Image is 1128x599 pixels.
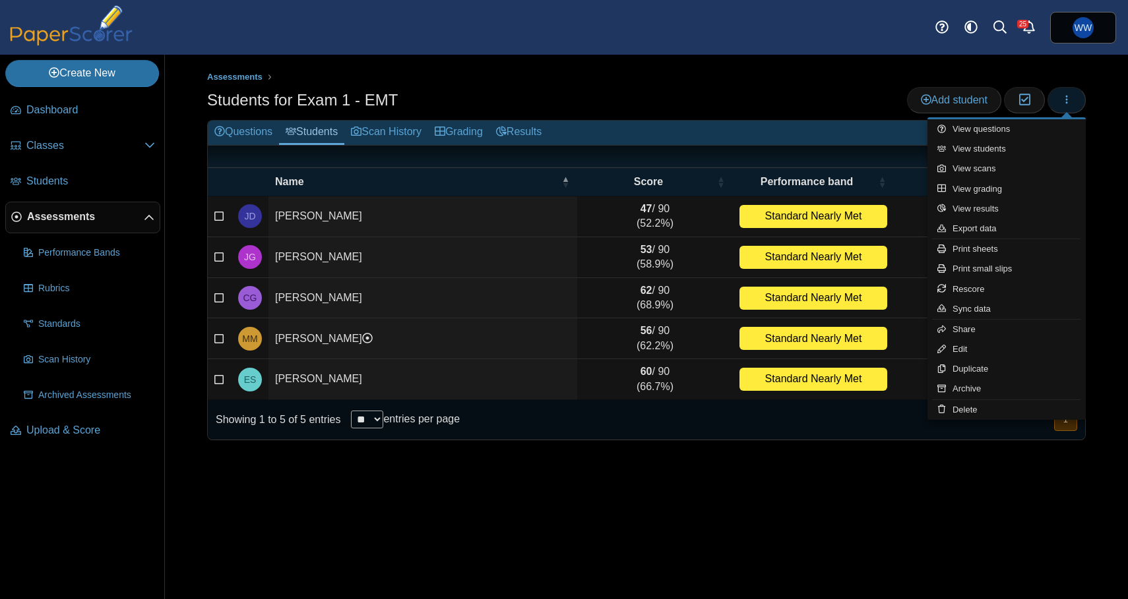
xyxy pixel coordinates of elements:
a: William Whitney [1050,12,1116,43]
span: Performance band [761,176,853,187]
td: [PERSON_NAME] [268,196,577,237]
span: Justin Garcia [244,252,256,262]
a: Scan History [344,121,428,145]
a: View results [927,199,1086,219]
a: Add student [907,87,1001,113]
div: Showing 1 to 5 of 5 entries [208,400,340,440]
div: Standard Nearly Met [739,246,887,269]
a: View grading [927,179,1086,199]
a: Students [5,166,160,198]
a: Assessments [5,202,160,233]
a: Edit [927,339,1086,359]
a: Upload & Score [5,415,160,447]
span: Upload & Score [26,423,155,438]
img: PaperScorer [5,5,137,45]
span: William Whitney [1073,17,1094,38]
a: Share [927,320,1086,339]
b: 62 [641,285,652,296]
span: Performance band : Activate to sort [878,168,886,196]
span: Assessments [27,210,144,224]
span: Archived Assessments [38,389,155,402]
span: Score [634,176,663,187]
span: Classes [26,138,144,153]
a: Duplicate [927,359,1086,379]
div: Standard Nearly Met [739,205,887,228]
td: / 90 (62.2%) [577,318,733,359]
a: Scan History [18,344,160,376]
a: Alerts [1015,13,1044,42]
a: Print small slips [927,259,1086,279]
span: Rubrics [38,282,155,295]
a: Assessments [204,69,266,86]
a: PaperScorer [5,36,137,47]
a: Rescore [927,279,1086,299]
a: Export data [927,219,1086,239]
span: Joseph Dominguez [244,212,255,221]
span: Add student [921,94,987,105]
span: Scan History [38,353,155,366]
span: Standards [38,318,155,331]
span: Maria Munoz [242,334,257,343]
a: Classes [5,130,160,162]
b: 56 [641,325,652,336]
span: Assessments [207,72,263,82]
span: Performance Bands [38,246,155,260]
td: [PERSON_NAME] [268,318,577,359]
b: 60 [641,366,652,377]
a: Students [279,121,344,145]
td: [PERSON_NAME] [268,359,577,400]
h1: Students for Exam 1 - EMT [207,89,398,111]
td: [PERSON_NAME] [268,278,577,319]
a: Sync data [927,299,1086,319]
span: Name : Activate to invert sorting [561,168,569,196]
a: Standards [18,308,160,340]
a: Delete [927,400,1086,420]
td: / 90 (58.9%) [577,237,733,278]
a: Results [489,121,548,145]
span: Name [275,176,304,187]
a: Archive [927,379,1086,399]
a: Questions [208,121,279,145]
a: Performance Bands [18,237,160,269]
a: View scans [927,159,1086,179]
span: Students [26,174,155,188]
span: Enrique Salinas [244,375,257,384]
nav: pagination [1053,409,1077,430]
div: Standard Nearly Met [739,287,887,310]
td: / 90 (66.7%) [577,359,733,400]
span: Dashboard [26,103,155,117]
td: [PERSON_NAME] [268,237,577,278]
a: Rubrics [18,273,160,304]
a: Print sheets [927,239,1086,259]
b: 53 [641,244,652,255]
div: Standard Nearly Met [739,368,887,391]
a: View questions [927,119,1086,139]
td: / 90 (68.9%) [577,278,733,319]
span: Christopher Gauthier [243,293,257,302]
td: / 90 (52.2%) [577,196,733,237]
span: William Whitney [1075,23,1092,32]
a: Dashboard [5,95,160,127]
button: 1 [1054,409,1077,430]
b: 47 [641,203,652,214]
a: Create New [5,60,159,86]
a: Grading [428,121,489,145]
a: Archived Assessments [18,380,160,411]
div: Standard Nearly Met [739,327,887,350]
a: View students [927,139,1086,159]
span: Score : Activate to sort [717,168,725,196]
label: entries per page [383,413,460,424]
